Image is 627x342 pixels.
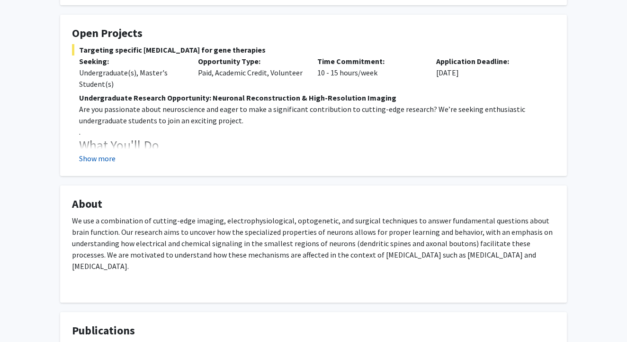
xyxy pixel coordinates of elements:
[317,55,422,67] p: Time Commitment:
[79,138,555,154] h3: What You'll Do
[72,44,555,55] span: Targeting specific [MEDICAL_DATA] for gene therapies
[72,215,555,291] div: We use a combination of cutting-edge imaging, electrophysiological, optogenetic, and surgical tec...
[79,153,116,164] button: Show more
[436,55,541,67] p: Application Deadline:
[72,27,555,40] h4: Open Projects
[79,103,555,126] p: Are you passionate about neuroscience and eager to make a significant contribution to cutting-edg...
[79,126,555,138] p: .
[72,324,555,338] h4: Publications
[79,67,184,90] div: Undergraduate(s), Master's Student(s)
[79,93,396,102] strong: Undergraduate Research Opportunity: Neuronal Reconstruction & High-Resolution Imaging
[7,299,40,335] iframe: Chat
[429,55,548,90] div: [DATE]
[310,55,429,90] div: 10 - 15 hours/week
[72,197,555,211] h4: About
[198,55,303,67] p: Opportunity Type:
[191,55,310,90] div: Paid, Academic Credit, Volunteer
[79,55,184,67] p: Seeking:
